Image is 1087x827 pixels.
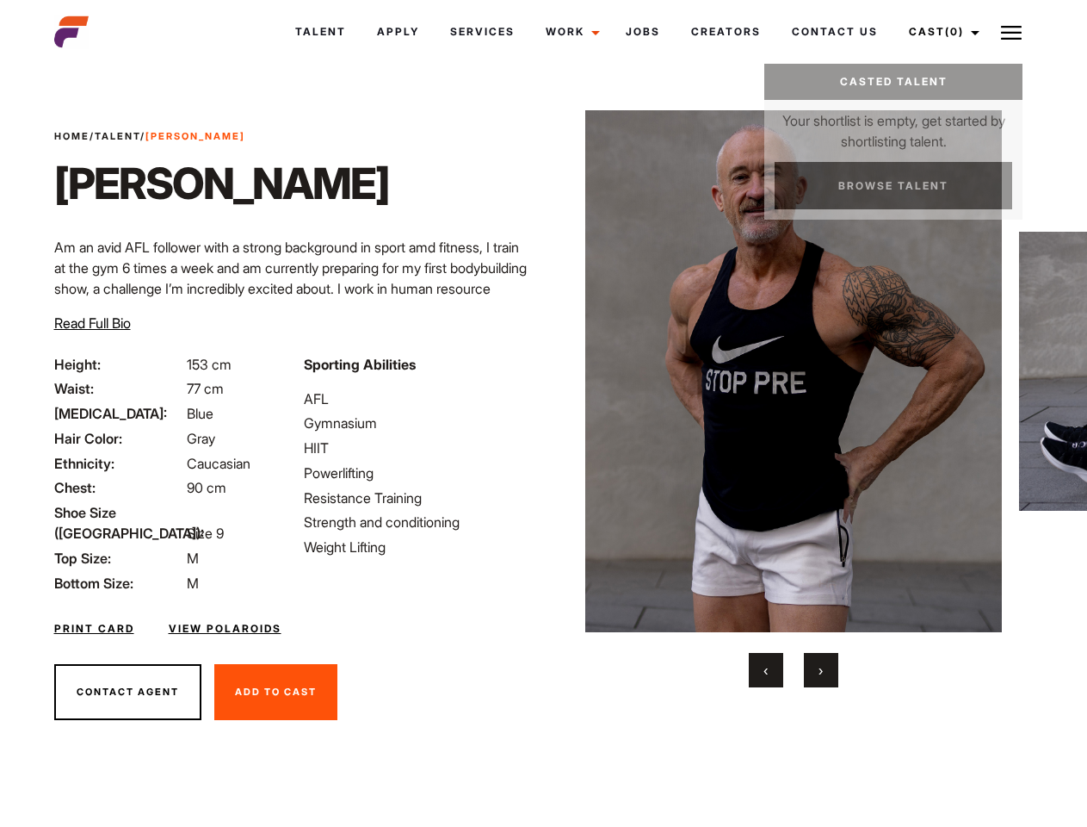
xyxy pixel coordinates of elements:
[280,9,361,55] a: Talent
[187,405,213,422] span: Blue
[304,537,533,557] li: Weight Lifting
[54,428,183,449] span: Hair Color:
[304,438,533,458] li: HIIT
[54,621,134,637] a: Print Card
[945,25,964,38] span: (0)
[304,488,533,508] li: Resistance Training
[187,550,199,567] span: M
[893,9,990,55] a: Cast(0)
[775,162,1012,209] a: Browse Talent
[764,64,1022,100] a: Casted Talent
[304,512,533,532] li: Strength and conditioning
[530,9,610,55] a: Work
[54,548,183,569] span: Top Size:
[54,403,183,424] span: [MEDICAL_DATA]:
[54,313,131,333] button: Read Full Bio
[54,453,183,474] span: Ethnicity:
[54,129,245,144] span: / /
[54,573,183,594] span: Bottom Size:
[610,9,676,55] a: Jobs
[361,9,435,55] a: Apply
[214,664,337,721] button: Add To Cast
[54,378,183,399] span: Waist:
[764,100,1022,152] p: Your shortlist is empty, get started by shortlisting talent.
[304,463,533,483] li: Powerlifting
[187,356,232,373] span: 153 cm
[304,413,533,433] li: Gymnasium
[187,455,250,472] span: Caucasian
[54,237,534,402] p: Am an avid AFL follower with a strong background in sport amd fitness, I train at the gym 6 times...
[54,15,89,49] img: cropped-aefm-brand-fav-22-square.png
[818,662,823,679] span: Next
[1001,22,1022,43] img: Burger icon
[54,664,201,721] button: Contact Agent
[54,502,183,544] span: Shoe Size ([GEOGRAPHIC_DATA]):
[145,130,245,142] strong: [PERSON_NAME]
[676,9,776,55] a: Creators
[169,621,281,637] a: View Polaroids
[187,575,199,592] span: M
[304,389,533,409] li: AFL
[187,525,224,542] span: Size 9
[776,9,893,55] a: Contact Us
[235,686,317,698] span: Add To Cast
[763,662,768,679] span: Previous
[304,356,416,373] strong: Sporting Abilities
[187,380,224,397] span: 77 cm
[54,477,183,498] span: Chest:
[54,314,131,332] span: Read Full Bio
[187,430,215,447] span: Gray
[54,158,389,209] h1: [PERSON_NAME]
[54,354,183,375] span: Height:
[54,130,90,142] a: Home
[95,130,140,142] a: Talent
[435,9,530,55] a: Services
[187,479,226,496] span: 90 cm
